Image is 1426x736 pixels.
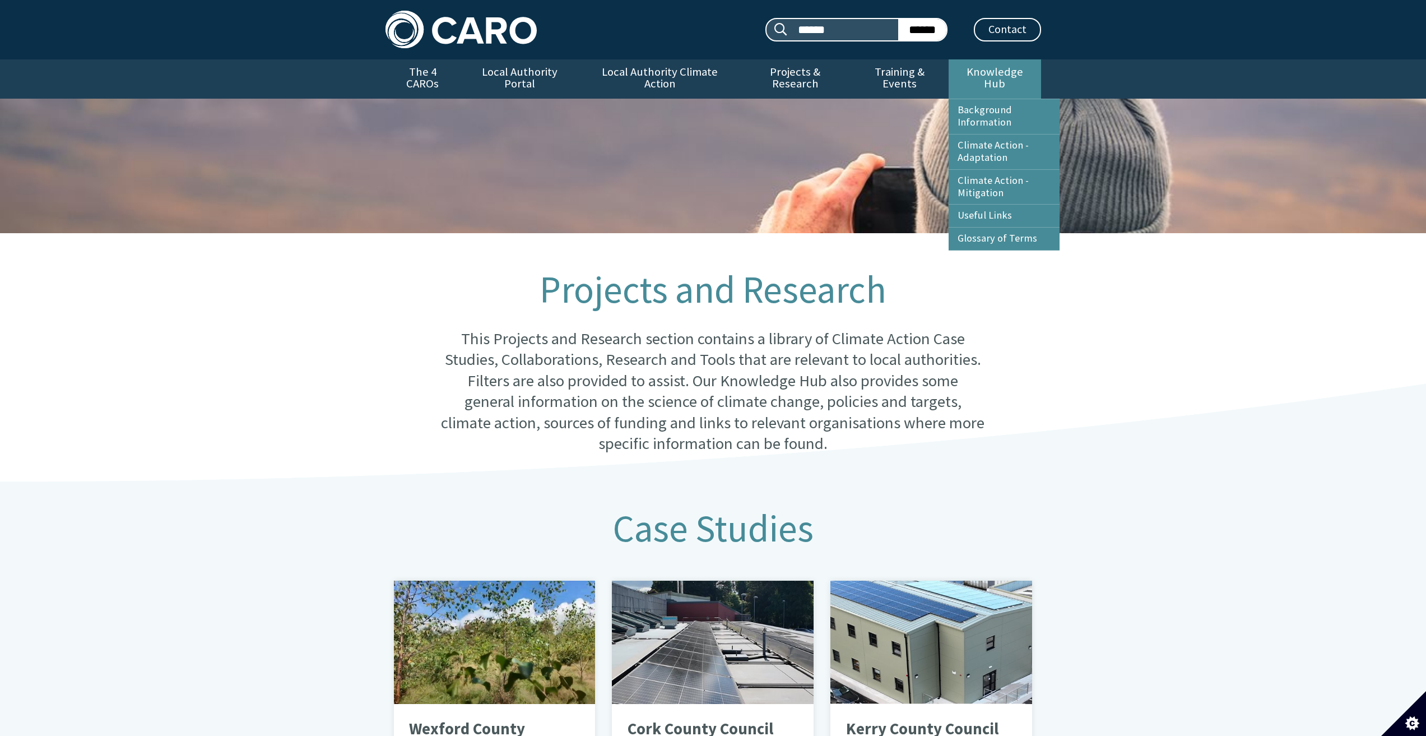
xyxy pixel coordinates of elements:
a: Glossary of Terms [949,228,1060,250]
h2: Case Studies [385,508,1041,549]
a: Knowledge Hub [949,59,1041,99]
p: This Projects and Research section contains a library of Climate Action Case Studies, Collaborati... [441,328,984,455]
a: Training & Events [851,59,949,99]
a: Local Authority Portal [460,59,580,99]
a: Background Information [949,99,1060,134]
img: Caro logo [385,11,537,48]
h1: Projects and Research [441,269,984,311]
a: Projects & Research [740,59,851,99]
a: The 4 CAROs [385,59,460,99]
a: Climate Action - Mitigation [949,170,1060,205]
button: Set cookie preferences [1381,691,1426,736]
a: Climate Action - Adaptation [949,135,1060,169]
a: Local Authority Climate Action [580,59,740,99]
a: Useful Links [949,205,1060,227]
a: Contact [974,18,1041,41]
